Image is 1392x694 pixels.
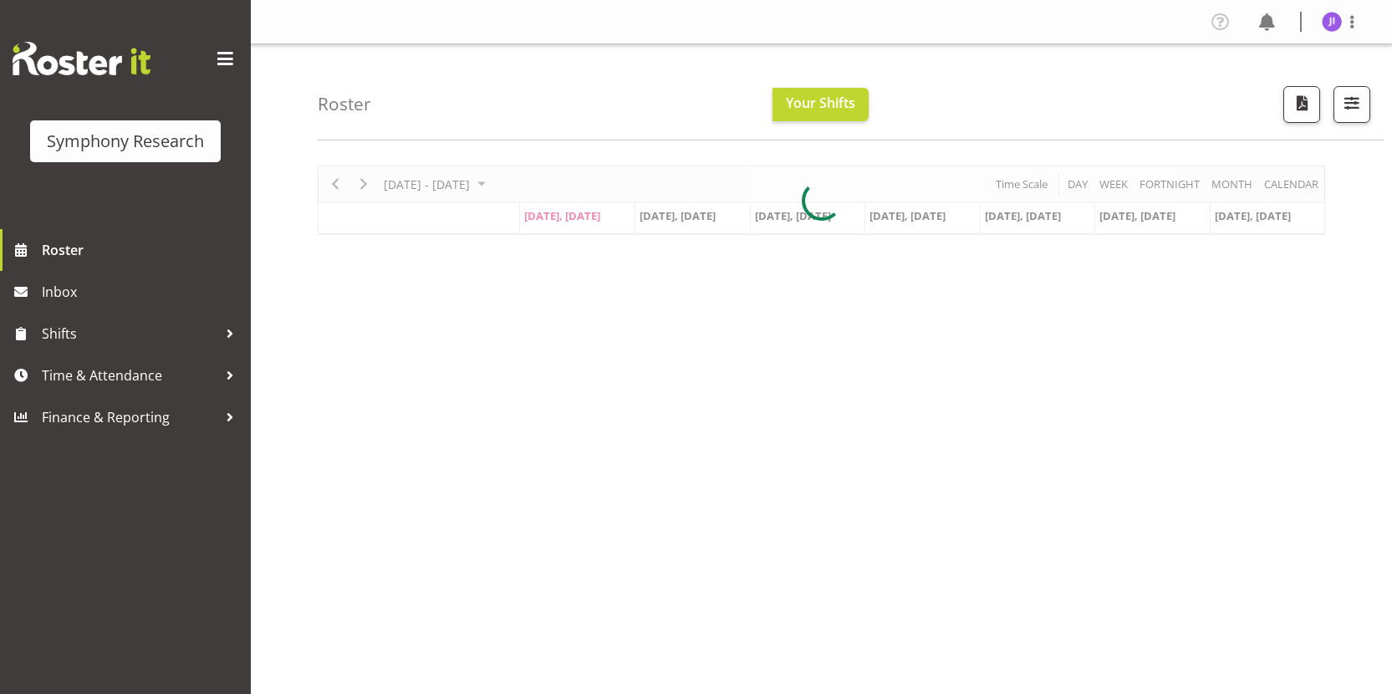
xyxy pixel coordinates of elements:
[13,42,150,75] img: Rosterit website logo
[786,94,855,112] span: Your Shifts
[47,129,204,154] div: Symphony Research
[772,88,869,121] button: Your Shifts
[318,94,371,114] h4: Roster
[42,363,217,388] span: Time & Attendance
[42,279,242,304] span: Inbox
[1283,86,1320,123] button: Download a PDF of the roster according to the set date range.
[42,237,242,263] span: Roster
[42,405,217,430] span: Finance & Reporting
[1333,86,1370,123] button: Filter Shifts
[42,321,217,346] span: Shifts
[1322,12,1342,32] img: jonathan-isidoro5583.jpg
